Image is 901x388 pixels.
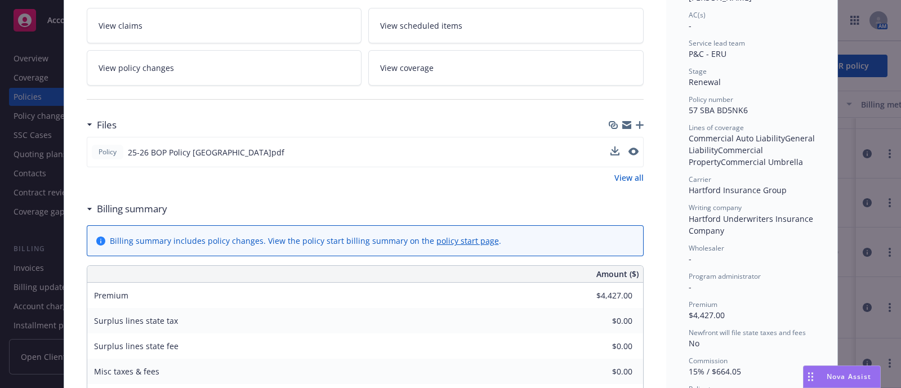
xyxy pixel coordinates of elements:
[689,185,787,195] span: Hartford Insurance Group
[436,235,499,246] a: policy start page
[689,203,742,212] span: Writing company
[97,118,117,132] h3: Files
[94,366,159,377] span: Misc taxes & fees
[689,310,725,320] span: $4,427.00
[87,50,362,86] a: View policy changes
[689,175,711,184] span: Carrier
[689,145,765,167] span: Commercial Property
[689,356,728,365] span: Commission
[689,10,706,20] span: AC(s)
[689,123,744,132] span: Lines of coverage
[94,290,128,301] span: Premium
[566,287,639,304] input: 0.00
[596,268,639,280] span: Amount ($)
[689,213,815,236] span: Hartford Underwriters Insurance Company
[689,328,806,337] span: Newfront will file state taxes and fees
[380,62,434,74] span: View coverage
[689,48,726,59] span: P&C - ERU
[610,146,619,155] button: download file
[689,300,717,309] span: Premium
[87,202,167,216] div: Billing summary
[689,38,745,48] span: Service lead team
[827,372,871,381] span: Nova Assist
[128,146,284,158] span: 25-26 BOP Policy [GEOGRAPHIC_DATA]pdf
[689,133,785,144] span: Commercial Auto Liability
[689,95,733,104] span: Policy number
[368,50,644,86] a: View coverage
[628,146,639,158] button: preview file
[566,363,639,380] input: 0.00
[99,20,142,32] span: View claims
[87,118,117,132] div: Files
[689,77,721,87] span: Renewal
[87,8,362,43] a: View claims
[689,133,817,155] span: General Liability
[721,157,803,167] span: Commercial Umbrella
[97,202,167,216] h3: Billing summary
[689,366,741,377] span: 15% / $664.05
[380,20,462,32] span: View scheduled items
[110,235,501,247] div: Billing summary includes policy changes. View the policy start billing summary on the .
[610,146,619,158] button: download file
[628,148,639,155] button: preview file
[689,20,692,31] span: -
[566,338,639,355] input: 0.00
[368,8,644,43] a: View scheduled items
[94,341,179,351] span: Surplus lines state fee
[689,338,699,349] span: No
[689,282,692,292] span: -
[96,147,119,157] span: Policy
[803,365,881,388] button: Nova Assist
[804,366,818,387] div: Drag to move
[689,66,707,76] span: Stage
[566,313,639,329] input: 0.00
[689,253,692,264] span: -
[689,271,761,281] span: Program administrator
[614,172,644,184] a: View all
[99,62,174,74] span: View policy changes
[689,243,724,253] span: Wholesaler
[689,105,748,115] span: 57 SBA BD5NK6
[94,315,178,326] span: Surplus lines state tax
